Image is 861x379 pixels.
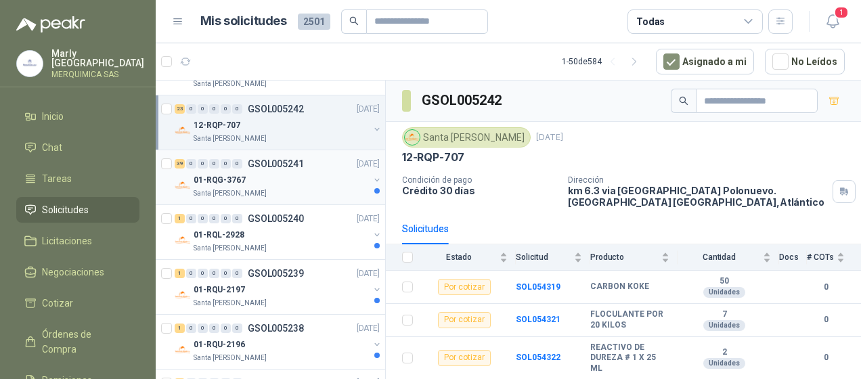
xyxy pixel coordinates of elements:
div: 0 [221,324,231,333]
p: 01-RQG-3767 [194,174,246,187]
h1: Mis solicitudes [200,12,287,31]
span: Estado [421,252,497,262]
p: Santa [PERSON_NAME] [194,243,267,254]
b: FLOCULANTE POR 20 KILOS [590,309,669,330]
span: Solicitudes [42,202,89,217]
p: GSOL005240 [248,214,304,223]
div: Por cotizar [438,350,491,366]
div: 0 [198,324,208,333]
div: 0 [186,104,196,114]
img: Company Logo [175,122,191,139]
th: Producto [590,244,678,271]
a: 39 0 0 0 0 0 GSOL005241[DATE] Company Logo01-RQG-3767Santa [PERSON_NAME] [175,156,382,199]
h3: GSOL005242 [422,90,504,111]
div: 0 [198,159,208,169]
a: 1 0 0 0 0 0 GSOL005240[DATE] Company Logo01-RQL-2928Santa [PERSON_NAME] [175,210,382,254]
b: 7 [678,309,771,320]
a: Tareas [16,166,139,192]
img: Company Logo [405,130,420,145]
span: Órdenes de Compra [42,327,127,357]
div: 0 [232,104,242,114]
b: 0 [807,313,845,326]
a: Solicitudes [16,197,139,223]
p: 12-RQP-707 [194,119,240,132]
div: 0 [209,269,219,278]
a: SOL054322 [516,353,560,362]
a: Órdenes de Compra [16,321,139,362]
span: Inicio [42,109,64,124]
span: Licitaciones [42,233,92,248]
a: Licitaciones [16,228,139,254]
p: Santa [PERSON_NAME] [194,79,267,89]
div: 0 [221,159,231,169]
img: Logo peakr [16,16,85,32]
div: 0 [209,159,219,169]
a: SOL054319 [516,282,560,292]
span: Cantidad [678,252,760,262]
a: SOL054321 [516,315,560,324]
p: 01-RQU-2197 [194,284,245,296]
p: 01-RQL-2928 [194,229,244,242]
p: GSOL005239 [248,269,304,278]
div: 0 [232,269,242,278]
a: Negociaciones [16,259,139,285]
b: 0 [807,351,845,364]
div: 0 [186,214,196,223]
div: Todas [636,14,665,29]
th: Estado [421,244,516,271]
button: 1 [820,9,845,34]
p: GSOL005241 [248,159,304,169]
div: Solicitudes [402,221,449,236]
div: 0 [198,104,208,114]
div: 0 [232,214,242,223]
p: GSOL005238 [248,324,304,333]
div: 1 - 50 de 584 [562,51,645,72]
span: # COTs [807,252,834,262]
div: 0 [209,214,219,223]
th: Cantidad [678,244,779,271]
p: Santa [PERSON_NAME] [194,188,267,199]
span: Producto [590,252,659,262]
b: 2 [678,347,771,358]
img: Company Logo [175,232,191,248]
p: MERQUIMICA SAS [51,70,144,79]
b: 0 [807,281,845,294]
b: CARBON KOKE [590,282,649,292]
a: 1 0 0 0 0 0 GSOL005238[DATE] Company Logo01-RQU-2196Santa [PERSON_NAME] [175,320,382,363]
p: Santa [PERSON_NAME] [194,133,267,144]
img: Company Logo [175,342,191,358]
div: 0 [232,159,242,169]
p: Dirección [568,175,827,185]
div: Unidades [703,287,745,298]
p: [DATE] [357,158,380,171]
p: Marly [GEOGRAPHIC_DATA] [51,49,144,68]
a: 1 0 0 0 0 0 GSOL005239[DATE] Company Logo01-RQU-2197Santa [PERSON_NAME] [175,265,382,309]
p: Condición de pago [402,175,557,185]
p: 01-RQU-2196 [194,338,245,351]
img: Company Logo [175,287,191,303]
div: Unidades [703,320,745,331]
span: 1 [834,6,849,19]
div: 0 [198,269,208,278]
button: No Leídos [765,49,845,74]
p: km 6.3 via [GEOGRAPHIC_DATA] Polonuevo. [GEOGRAPHIC_DATA] [GEOGRAPHIC_DATA] , Atlántico [568,185,827,208]
div: 0 [221,104,231,114]
th: Solicitud [516,244,590,271]
div: 23 [175,104,185,114]
span: Cotizar [42,296,73,311]
a: 23 0 0 0 0 0 GSOL005242[DATE] Company Logo12-RQP-707Santa [PERSON_NAME] [175,101,382,144]
div: 0 [232,324,242,333]
span: search [679,96,688,106]
p: [DATE] [357,103,380,116]
p: Santa [PERSON_NAME] [194,353,267,363]
div: 0 [209,104,219,114]
p: [DATE] [357,213,380,225]
span: Negociaciones [42,265,104,280]
a: Chat [16,135,139,160]
span: 2501 [298,14,330,30]
p: [DATE] [357,322,380,335]
div: 39 [175,159,185,169]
